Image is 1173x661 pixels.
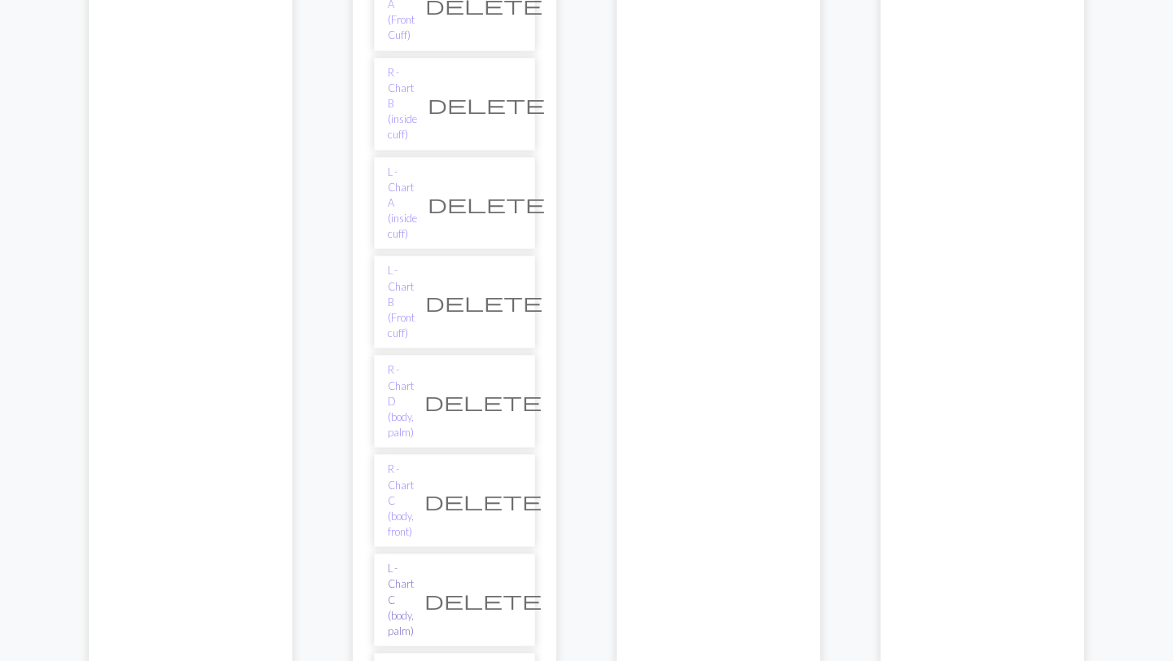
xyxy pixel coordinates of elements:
[414,485,552,516] button: Delete chart
[388,462,414,540] a: R - Chart C (body, front)
[425,291,543,313] span: delete
[428,192,545,215] span: delete
[388,164,417,243] a: L - Chart A (inside cuff)
[415,287,553,317] button: Delete chart
[388,65,417,143] a: R - Chart B (inside cuff)
[424,589,542,611] span: delete
[414,584,552,615] button: Delete chart
[417,188,556,219] button: Delete chart
[388,263,415,341] a: L - Chart B (Front cuff)
[388,561,414,639] a: L - Chart C (body, palm)
[424,489,542,512] span: delete
[417,89,556,120] button: Delete chart
[414,386,552,417] button: Delete chart
[428,93,545,116] span: delete
[424,390,542,413] span: delete
[388,362,414,440] a: R - Chart D (body, palm)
